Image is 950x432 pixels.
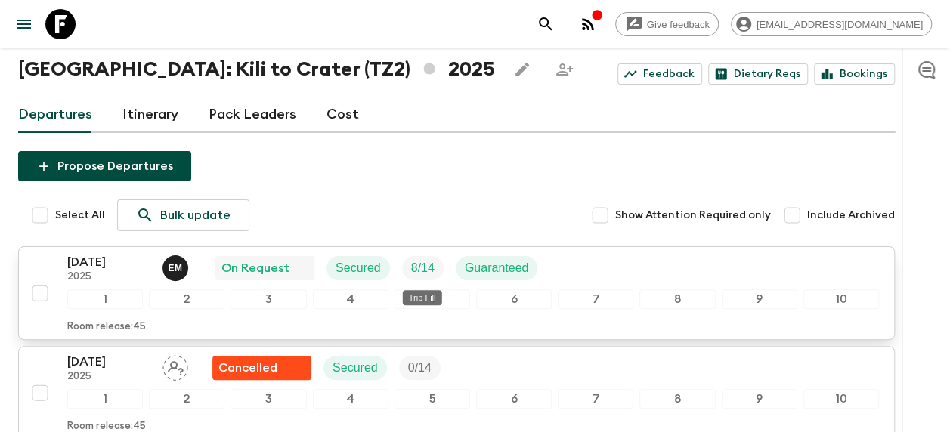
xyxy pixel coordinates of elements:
[67,253,150,271] p: [DATE]
[465,259,529,277] p: Guaranteed
[212,356,311,380] div: Flash Pack cancellation
[399,356,441,380] div: Trip Fill
[403,290,442,305] div: Trip Fill
[617,63,702,85] a: Feedback
[313,289,388,309] div: 4
[814,63,895,85] a: Bookings
[803,389,879,409] div: 10
[708,63,808,85] a: Dietary Reqs
[507,54,537,85] button: Edit this itinerary
[18,151,191,181] button: Propose Departures
[549,54,580,85] span: Share this itinerary
[160,206,231,224] p: Bulk update
[476,289,552,309] div: 6
[149,289,224,309] div: 2
[639,289,715,309] div: 8
[722,289,797,309] div: 9
[67,389,143,409] div: 1
[411,259,435,277] p: 8 / 14
[162,359,188,372] span: Assign pack leader
[67,321,146,333] p: Room release: 45
[162,255,191,281] button: EM
[803,289,879,309] div: 10
[67,353,150,371] p: [DATE]
[558,389,633,409] div: 7
[18,54,495,85] h1: [GEOGRAPHIC_DATA]: Kili to Crater (TZ2) 2025
[731,12,932,36] div: [EMAIL_ADDRESS][DOMAIN_NAME]
[67,271,150,283] p: 2025
[395,289,470,309] div: 5
[531,9,561,39] button: search adventures
[313,389,388,409] div: 4
[402,256,444,280] div: Trip Fill
[231,289,306,309] div: 3
[408,359,432,377] p: 0 / 14
[722,389,797,409] div: 9
[639,389,715,409] div: 8
[326,97,359,133] a: Cost
[117,199,249,231] a: Bulk update
[162,260,191,272] span: Emanuel Munisi
[218,359,277,377] p: Cancelled
[55,208,105,223] span: Select All
[231,389,306,409] div: 3
[221,259,289,277] p: On Request
[9,9,39,39] button: menu
[558,289,633,309] div: 7
[336,259,381,277] p: Secured
[333,359,378,377] p: Secured
[326,256,390,280] div: Secured
[149,389,224,409] div: 2
[122,97,178,133] a: Itinerary
[18,97,92,133] a: Departures
[18,246,895,340] button: [DATE]2025Emanuel MunisiOn RequestSecuredTrip FillGuaranteed12345678910Room release:45
[748,19,931,30] span: [EMAIL_ADDRESS][DOMAIN_NAME]
[168,262,182,274] p: E M
[639,19,718,30] span: Give feedback
[476,389,552,409] div: 6
[323,356,387,380] div: Secured
[67,289,143,309] div: 1
[615,208,771,223] span: Show Attention Required only
[807,208,895,223] span: Include Archived
[615,12,719,36] a: Give feedback
[209,97,296,133] a: Pack Leaders
[395,389,470,409] div: 5
[67,371,150,383] p: 2025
